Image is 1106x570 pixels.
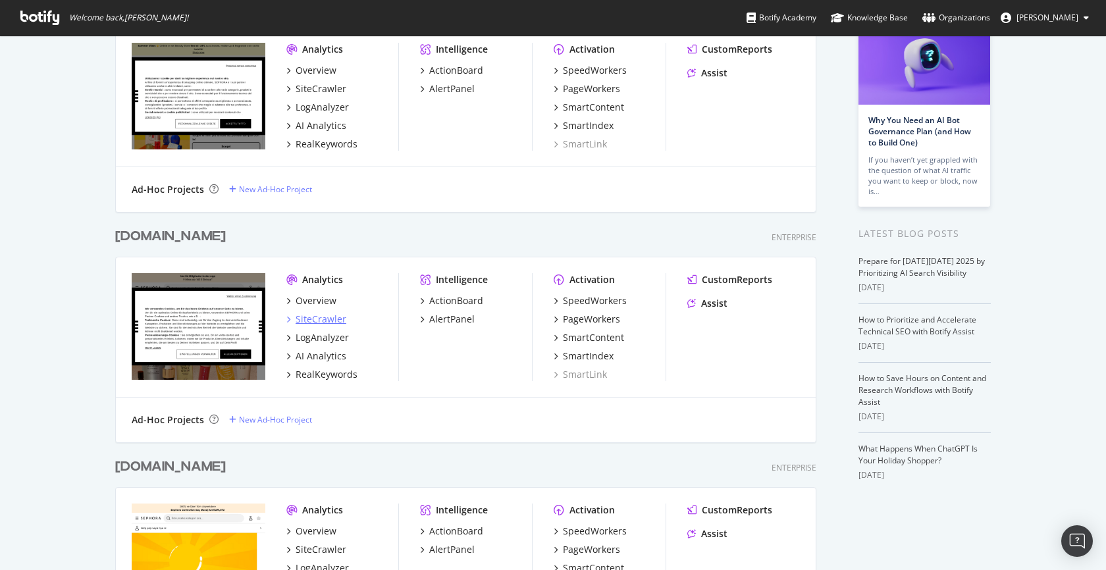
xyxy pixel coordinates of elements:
div: RealKeywords [296,138,357,151]
div: Activation [569,273,615,286]
div: [DATE] [858,411,991,423]
div: PageWorkers [563,543,620,556]
div: Latest Blog Posts [858,226,991,241]
div: Intelligence [436,504,488,517]
a: Overview [286,64,336,77]
a: RealKeywords [286,138,357,151]
div: Knowledge Base [831,11,908,24]
div: PageWorkers [563,82,620,95]
div: AI Analytics [296,350,346,363]
img: www.sephora.de [132,273,265,380]
a: AlertPanel [420,313,475,326]
a: SmartLink [554,368,607,381]
div: Overview [296,525,336,538]
a: AlertPanel [420,543,475,556]
a: LogAnalyzer [286,331,349,344]
div: SpeedWorkers [563,294,627,307]
button: [PERSON_NAME] [990,7,1099,28]
div: Open Intercom Messenger [1061,525,1093,557]
div: Ad-Hoc Projects [132,183,204,196]
div: SpeedWorkers [563,525,627,538]
a: SpeedWorkers [554,64,627,77]
a: How to Save Hours on Content and Research Workflows with Botify Assist [858,373,986,407]
div: AlertPanel [429,82,475,95]
a: How to Prioritize and Accelerate Technical SEO with Botify Assist [858,314,976,337]
div: [DOMAIN_NAME] [115,457,226,477]
a: AlertPanel [420,82,475,95]
div: SpeedWorkers [563,64,627,77]
a: SpeedWorkers [554,294,627,307]
div: SiteCrawler [296,313,346,326]
div: SiteCrawler [296,543,346,556]
a: ActionBoard [420,525,483,538]
a: Overview [286,525,336,538]
div: Ad-Hoc Projects [132,413,204,427]
a: PageWorkers [554,543,620,556]
div: Assist [701,297,727,310]
a: SpeedWorkers [554,525,627,538]
div: SmartContent [563,331,624,344]
a: [DOMAIN_NAME] [115,457,231,477]
a: Assist [687,527,727,540]
div: CustomReports [702,273,772,286]
div: SmartIndex [563,119,614,132]
div: Activation [569,43,615,56]
img: Why You Need an AI Bot Governance Plan (and How to Build One) [858,15,990,105]
a: SmartContent [554,101,624,114]
div: Analytics [302,43,343,56]
a: Prepare for [DATE][DATE] 2025 by Prioritizing AI Search Visibility [858,255,985,278]
a: AI Analytics [286,350,346,363]
div: AI Analytics [296,119,346,132]
div: New Ad-Hoc Project [239,184,312,195]
div: New Ad-Hoc Project [239,414,312,425]
div: Overview [296,64,336,77]
div: Overview [296,294,336,307]
a: New Ad-Hoc Project [229,414,312,425]
a: Assist [687,66,727,80]
div: Enterprise [772,462,816,473]
div: RealKeywords [296,368,357,381]
a: SmartIndex [554,119,614,132]
div: LogAnalyzer [296,101,349,114]
a: Why You Need an AI Bot Governance Plan (and How to Build One) [868,115,971,148]
div: ActionBoard [429,525,483,538]
a: SmartIndex [554,350,614,363]
div: ActionBoard [429,294,483,307]
div: AlertPanel [429,543,475,556]
div: Assist [701,66,727,80]
a: CustomReports [687,504,772,517]
div: Analytics [302,273,343,286]
div: CustomReports [702,43,772,56]
div: SmartIndex [563,350,614,363]
a: LogAnalyzer [286,101,349,114]
div: AlertPanel [429,313,475,326]
div: Enterprise [772,232,816,243]
div: Botify Academy [747,11,816,24]
a: AI Analytics [286,119,346,132]
div: Assist [701,527,727,540]
div: [DATE] [858,282,991,294]
div: CustomReports [702,504,772,517]
a: SmartLink [554,138,607,151]
a: What Happens When ChatGPT Is Your Holiday Shopper? [858,443,978,466]
a: SiteCrawler [286,313,346,326]
a: ActionBoard [420,294,483,307]
div: Activation [569,504,615,517]
div: Analytics [302,504,343,517]
a: SmartContent [554,331,624,344]
span: emmanuel benmussa [1016,12,1078,23]
div: LogAnalyzer [296,331,349,344]
a: New Ad-Hoc Project [229,184,312,195]
a: ActionBoard [420,64,483,77]
div: ActionBoard [429,64,483,77]
a: CustomReports [687,273,772,286]
div: SiteCrawler [296,82,346,95]
a: RealKeywords [286,368,357,381]
div: [DATE] [858,340,991,352]
a: SiteCrawler [286,82,346,95]
a: PageWorkers [554,313,620,326]
a: [DOMAIN_NAME] [115,227,231,246]
div: Intelligence [436,273,488,286]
